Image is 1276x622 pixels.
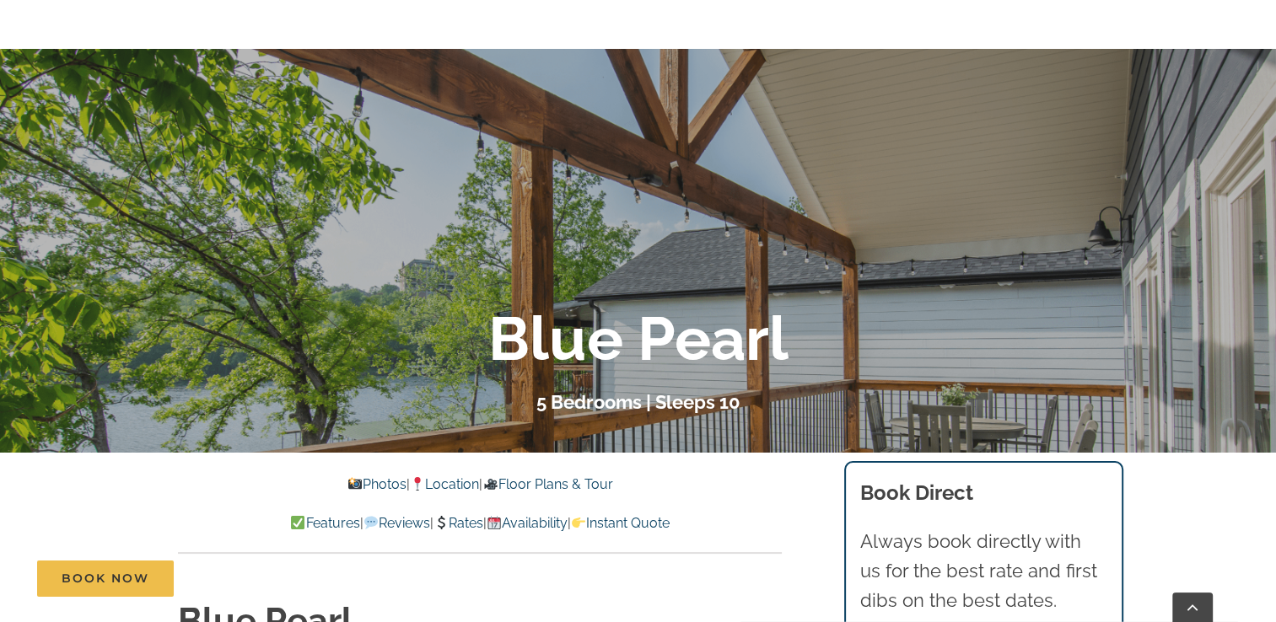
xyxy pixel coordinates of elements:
[411,477,424,491] img: 📍
[860,478,1106,508] h3: Book Direct
[571,515,670,531] a: Instant Quote
[364,516,378,529] img: 💬
[434,516,448,529] img: 💲
[363,515,429,531] a: Reviews
[348,477,362,491] img: 📸
[62,571,149,586] span: Book Now
[291,516,304,529] img: ✅
[572,516,585,529] img: 👉
[178,474,782,496] p: | |
[484,477,498,491] img: 🎥
[178,512,782,534] p: | | | |
[290,515,359,531] a: Features
[433,515,483,531] a: Rates
[347,476,406,492] a: Photos
[410,476,479,492] a: Location
[860,527,1106,616] p: Always book directly with us for the best rate and first dibs on the best dates.
[487,516,501,529] img: 📆
[482,476,612,492] a: Floor Plans & Tour
[488,303,789,375] b: Blue Pearl
[487,515,568,531] a: Availability
[536,391,740,413] h3: 5 Bedrooms | Sleeps 10
[37,560,174,597] a: Book Now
